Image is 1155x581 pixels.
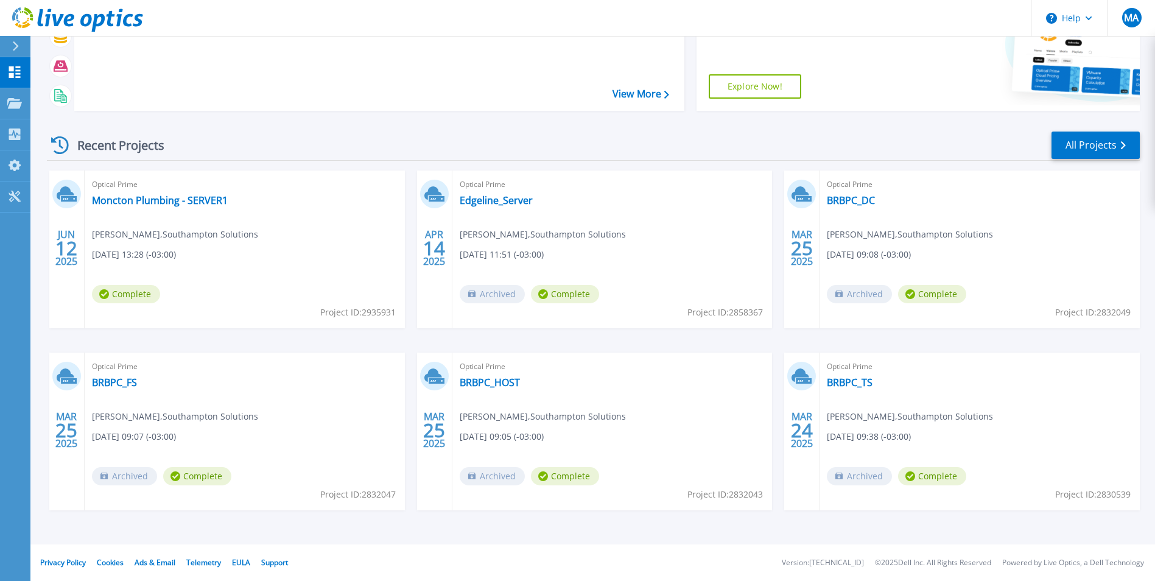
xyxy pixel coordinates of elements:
[790,226,813,270] div: MAR 2025
[163,467,231,485] span: Complete
[92,248,176,261] span: [DATE] 13:28 (-03:00)
[92,360,398,373] span: Optical Prime
[687,488,763,501] span: Project ID: 2832043
[92,194,228,206] a: Moncton Plumbing - SERVER1
[531,285,599,303] span: Complete
[827,430,911,443] span: [DATE] 09:38 (-03:00)
[709,74,801,99] a: Explore Now!
[92,228,258,241] span: [PERSON_NAME] , Southampton Solutions
[827,178,1132,191] span: Optical Prime
[898,467,966,485] span: Complete
[423,226,446,270] div: APR 2025
[55,226,78,270] div: JUN 2025
[827,194,875,206] a: BRBPC_DC
[40,557,86,568] a: Privacy Policy
[423,425,445,435] span: 25
[47,130,181,160] div: Recent Projects
[460,285,525,303] span: Archived
[92,467,157,485] span: Archived
[613,88,669,100] a: View More
[423,243,445,253] span: 14
[791,425,813,435] span: 24
[460,360,765,373] span: Optical Prime
[92,376,137,389] a: BRBPC_FS
[92,410,258,423] span: [PERSON_NAME] , Southampton Solutions
[460,430,544,443] span: [DATE] 09:05 (-03:00)
[827,285,892,303] span: Archived
[531,467,599,485] span: Complete
[460,410,626,423] span: [PERSON_NAME] , Southampton Solutions
[423,408,446,452] div: MAR 2025
[261,557,288,568] a: Support
[875,559,991,567] li: © 2025 Dell Inc. All Rights Reserved
[97,557,124,568] a: Cookies
[460,178,765,191] span: Optical Prime
[135,557,175,568] a: Ads & Email
[460,248,544,261] span: [DATE] 11:51 (-03:00)
[320,488,396,501] span: Project ID: 2832047
[827,360,1132,373] span: Optical Prime
[320,306,396,319] span: Project ID: 2935931
[782,559,864,567] li: Version: [TECHNICAL_ID]
[55,408,78,452] div: MAR 2025
[827,467,892,485] span: Archived
[460,194,533,206] a: Edgeline_Server
[460,376,520,389] a: BRBPC_HOST
[898,285,966,303] span: Complete
[460,467,525,485] span: Archived
[1055,488,1131,501] span: Project ID: 2830539
[186,557,221,568] a: Telemetry
[1055,306,1131,319] span: Project ID: 2832049
[55,425,77,435] span: 25
[460,228,626,241] span: [PERSON_NAME] , Southampton Solutions
[687,306,763,319] span: Project ID: 2858367
[92,178,398,191] span: Optical Prime
[1051,132,1140,159] a: All Projects
[791,243,813,253] span: 25
[827,410,993,423] span: [PERSON_NAME] , Southampton Solutions
[790,408,813,452] div: MAR 2025
[1002,559,1144,567] li: Powered by Live Optics, a Dell Technology
[55,243,77,253] span: 12
[827,228,993,241] span: [PERSON_NAME] , Southampton Solutions
[827,376,872,389] a: BRBPC_TS
[1124,13,1139,23] span: MA
[827,248,911,261] span: [DATE] 09:08 (-03:00)
[92,285,160,303] span: Complete
[232,557,250,568] a: EULA
[92,430,176,443] span: [DATE] 09:07 (-03:00)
